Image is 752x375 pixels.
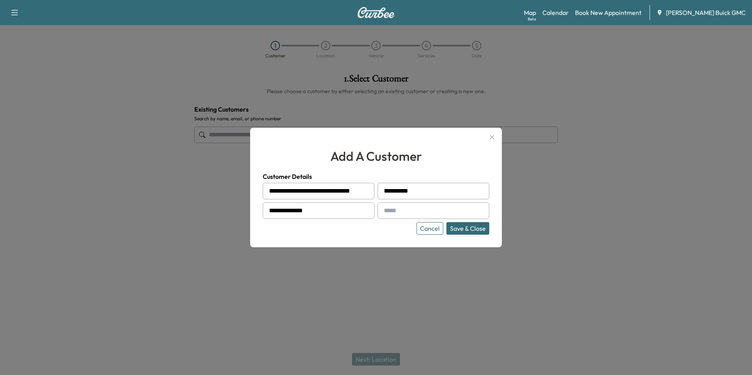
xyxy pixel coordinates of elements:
button: Save & Close [446,222,489,235]
img: Curbee Logo [357,7,395,18]
a: Book New Appointment [575,8,641,17]
span: [PERSON_NAME] Buick GMC [666,8,746,17]
h2: add a customer [263,147,489,165]
h4: Customer Details [263,172,489,181]
button: Cancel [417,222,443,235]
div: Beta [528,16,536,22]
a: MapBeta [524,8,536,17]
a: Calendar [542,8,569,17]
